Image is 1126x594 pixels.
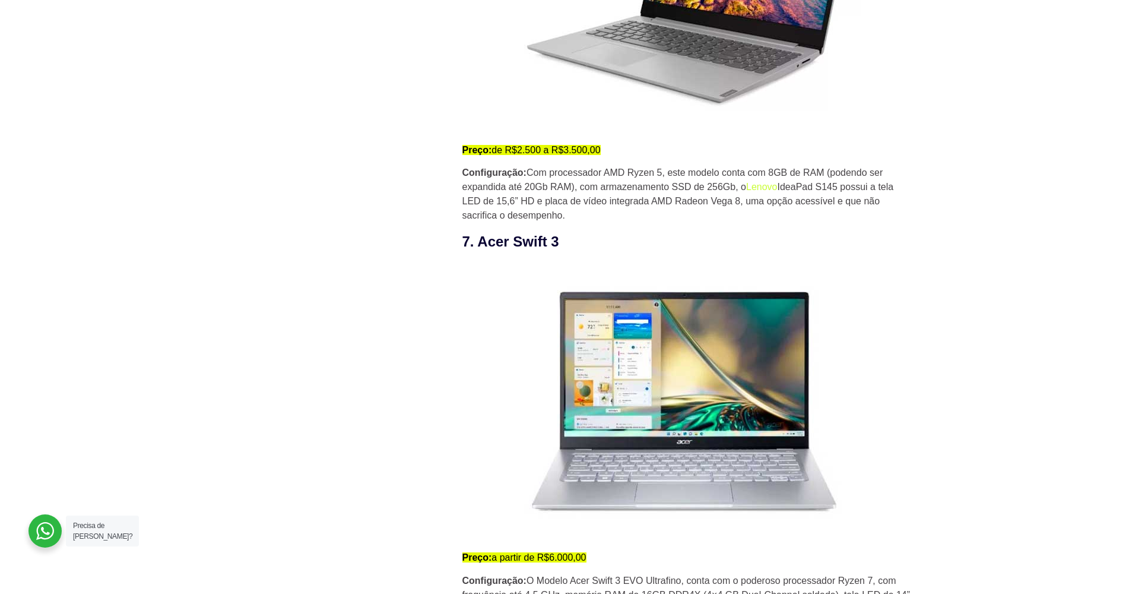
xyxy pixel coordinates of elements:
mark: a partir de R$6.000,00 [462,552,586,563]
p: Com processador AMD Ryzen 5, este modelo conta com 8GB de RAM (podendo ser expandida até 20Gb RAM... [462,166,914,223]
mark: de R$2.500 a R$3.500,00 [462,145,601,155]
span: Precisa de [PERSON_NAME]? [73,522,132,541]
strong: Configuração: [462,576,526,586]
strong: Preço: [462,552,492,563]
h3: 7. Acer Swift 3 [462,231,914,252]
a: Lenovo [746,182,778,192]
div: Widget de chat [912,442,1126,594]
strong: Configuração: [462,168,526,178]
iframe: Chat Widget [912,442,1126,594]
strong: Preço: [462,145,492,155]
